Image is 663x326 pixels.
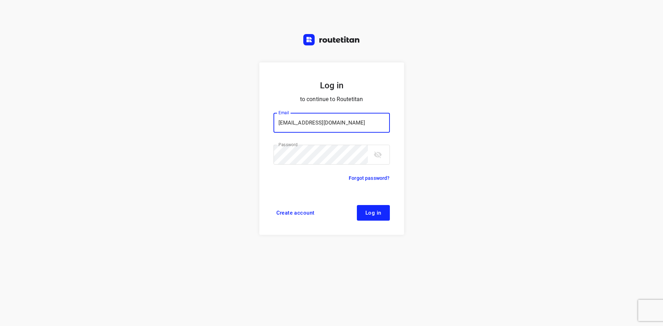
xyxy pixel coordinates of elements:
button: toggle password visibility [371,148,385,162]
h5: Log in [274,79,390,92]
span: Create account [276,210,315,216]
a: Forgot password? [349,174,389,182]
a: Routetitan [303,34,360,47]
span: Log in [365,210,381,216]
img: Routetitan [303,34,360,45]
a: Create account [274,205,317,221]
p: to continue to Routetitan [274,94,390,104]
button: Log in [357,205,390,221]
